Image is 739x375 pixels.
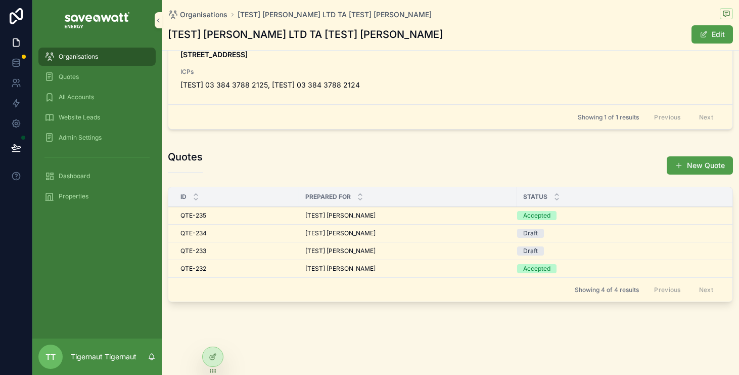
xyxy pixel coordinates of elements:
a: [TEST] [PERSON_NAME] [305,212,511,220]
a: Organisations [38,48,156,66]
span: ID [180,193,187,201]
a: Draft [517,246,736,256]
div: Draft [523,246,538,256]
a: All Accounts [38,88,156,106]
div: Accepted [523,211,550,220]
span: QTE-232 [180,265,206,273]
img: App logo [65,12,129,28]
span: QTE-233 [180,247,206,255]
span: [TEST] [PERSON_NAME] [305,247,376,255]
h1: Quotes [168,150,203,164]
span: ICPs [180,68,720,76]
a: QTE-232 [180,265,293,273]
a: QTE-235 [180,212,293,220]
div: Draft [523,229,538,238]
span: Dashboard [59,172,90,180]
span: TT [45,351,56,363]
span: Prepared for [305,193,351,201]
span: Organisations [180,10,227,20]
a: QTE-233 [180,247,293,255]
a: QTE-234 [180,229,293,237]
a: Accepted [517,264,736,273]
span: Admin Settings [59,134,102,142]
span: QTE-235 [180,212,206,220]
a: Admin Settings [38,129,156,147]
span: Properties [59,192,88,200]
a: [TEST] [PERSON_NAME] [305,265,511,273]
span: Status [523,193,547,201]
a: [STREET_ADDRESS]ICPs[TEST] 03 384 3788 2125, [TEST] 03 384 3788 2124 [168,35,732,105]
span: [TEST] [PERSON_NAME] [305,265,376,273]
span: Website Leads [59,113,100,121]
span: [TEST] 03 384 3788 2125, [TEST] 03 384 3788 2124 [180,80,720,90]
a: Website Leads [38,108,156,127]
div: Accepted [523,264,550,273]
a: Draft [517,229,736,238]
span: [TEST] [PERSON_NAME] [305,212,376,220]
a: [TEST] [PERSON_NAME] [305,229,511,237]
a: Properties [38,187,156,205]
button: Edit [691,25,733,44]
span: Showing 1 of 1 results [578,113,639,121]
span: [TEST] [PERSON_NAME] [305,229,376,237]
div: scrollable content [32,40,162,219]
span: QTE-234 [180,229,207,237]
strong: [STREET_ADDRESS] [180,50,248,59]
a: Accepted [517,211,736,220]
h1: [TEST] [PERSON_NAME] LTD TA [TEST] [PERSON_NAME] [168,27,443,41]
a: Organisations [168,10,227,20]
button: New Quote [667,156,733,175]
span: Showing 4 of 4 results [575,286,639,294]
a: [TEST] [PERSON_NAME] [305,247,511,255]
p: Tigernaut Tigernaut [71,352,136,362]
span: All Accounts [59,93,94,101]
a: [TEST] [PERSON_NAME] LTD TA [TEST] [PERSON_NAME] [238,10,432,20]
span: Organisations [59,53,98,61]
span: Quotes [59,73,79,81]
a: Quotes [38,68,156,86]
a: Dashboard [38,167,156,185]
